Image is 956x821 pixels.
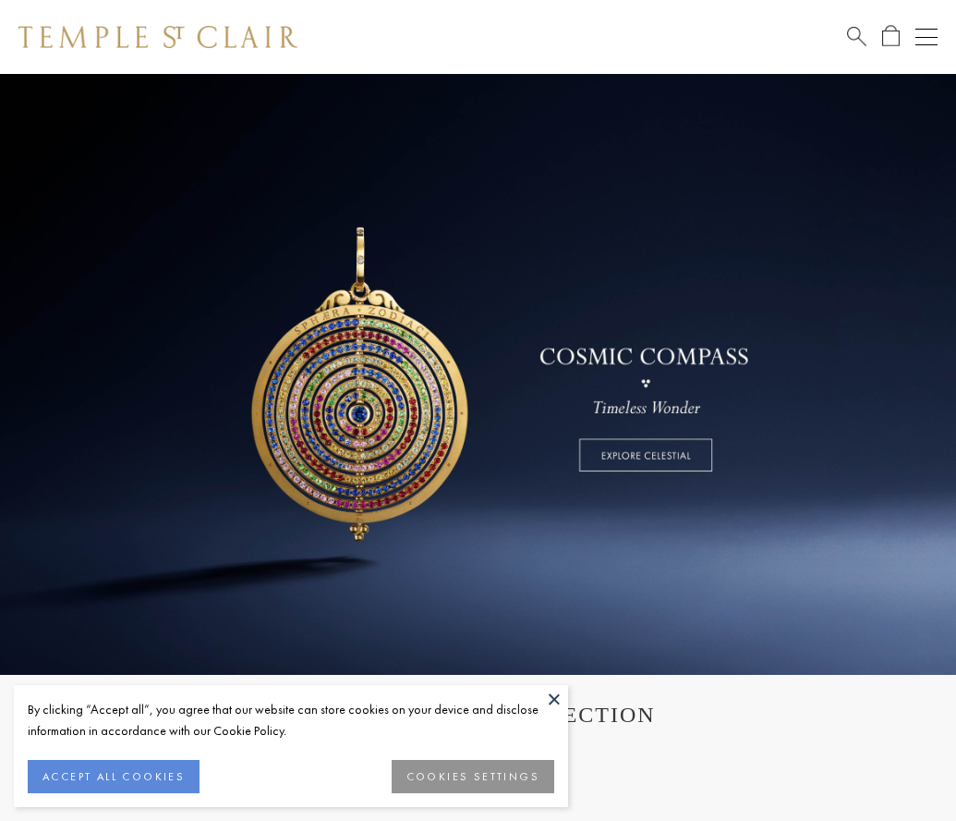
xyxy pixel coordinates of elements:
img: Temple St. Clair [18,26,297,48]
button: ACCEPT ALL COOKIES [28,760,200,793]
button: Open navigation [915,26,938,48]
button: COOKIES SETTINGS [392,760,554,793]
div: By clicking “Accept all”, you agree that our website can store cookies on your device and disclos... [28,699,554,741]
a: Open Shopping Bag [882,25,900,48]
a: Search [847,25,866,48]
